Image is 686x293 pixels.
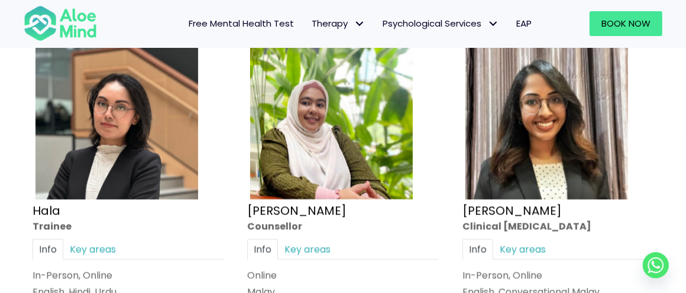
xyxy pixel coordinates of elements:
[63,239,122,260] a: Key areas
[374,11,507,36] a: Psychological ServicesPsychological Services: submenu
[462,239,493,260] a: Info
[643,252,669,278] a: Whatsapp
[484,15,501,32] span: Psychological Services: submenu
[250,37,413,200] img: Shaheda Counsellor
[189,17,294,30] span: Free Mental Health Test
[601,17,651,30] span: Book Now
[383,17,499,30] span: Psychological Services
[24,5,97,42] img: Aloe mind Logo
[465,37,628,200] img: croped-Anita_Profile-photo-300×300
[351,15,368,32] span: Therapy: submenu
[303,11,374,36] a: TherapyTherapy: submenu
[462,202,562,219] a: [PERSON_NAME]
[109,11,541,36] nav: Menu
[312,17,365,30] span: Therapy
[33,219,224,233] div: Trainee
[33,202,60,219] a: Hala
[247,269,438,282] div: Online
[247,202,347,219] a: [PERSON_NAME]
[507,11,541,36] a: EAP
[33,239,63,260] a: Info
[590,11,662,36] a: Book Now
[33,269,224,282] div: In-Person, Online
[247,219,438,233] div: Counsellor
[35,37,198,200] img: Hala
[493,239,552,260] a: Key areas
[180,11,303,36] a: Free Mental Health Test
[462,269,653,282] div: In-Person, Online
[247,239,278,260] a: Info
[278,239,337,260] a: Key areas
[516,17,532,30] span: EAP
[462,219,653,233] div: Clinical [MEDICAL_DATA]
